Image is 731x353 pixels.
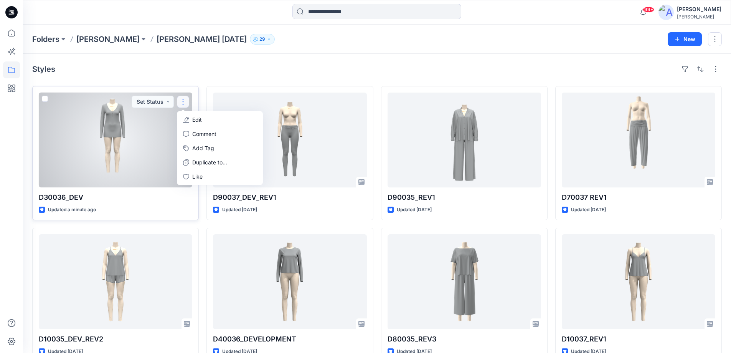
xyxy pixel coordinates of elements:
a: Edit [178,113,261,127]
a: Folders [32,34,59,45]
button: 29 [250,34,275,45]
div: [PERSON_NAME] [677,5,721,14]
p: 29 [259,35,265,43]
p: Duplicate to... [192,158,227,166]
p: Updated [DATE] [571,206,606,214]
span: 99+ [643,7,654,13]
p: [PERSON_NAME] [DATE] [157,34,247,45]
p: Comment [192,130,216,138]
a: [PERSON_NAME] [76,34,140,45]
a: D70037 REV1 [562,93,715,187]
p: Updated [DATE] [222,206,257,214]
p: D30036_DEV [39,192,192,203]
p: Edit [192,116,202,124]
a: D80035_REV3 [388,234,541,329]
p: D10037_REV1 [562,334,715,345]
p: Updated [DATE] [397,206,432,214]
a: D30036_DEV [39,93,192,187]
a: D10035_DEV_REV2 [39,234,192,329]
p: D10035_DEV_REV2 [39,334,192,345]
p: Updated a minute ago [48,206,96,214]
p: D90037_DEV_REV1 [213,192,366,203]
p: D70037 REV1 [562,192,715,203]
p: D40036_DEVELOPMENT [213,334,366,345]
p: Like [192,172,203,181]
a: D90035_REV1 [388,93,541,187]
a: D10037_REV1 [562,234,715,329]
a: D90037_DEV_REV1 [213,93,366,187]
p: D90035_REV1 [388,192,541,203]
img: avatar [658,5,674,20]
a: D40036_DEVELOPMENT [213,234,366,329]
button: New [668,32,702,46]
p: D80035_REV3 [388,334,541,345]
button: Add Tag [178,141,261,155]
h4: Styles [32,65,55,74]
div: [PERSON_NAME] [677,14,721,20]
